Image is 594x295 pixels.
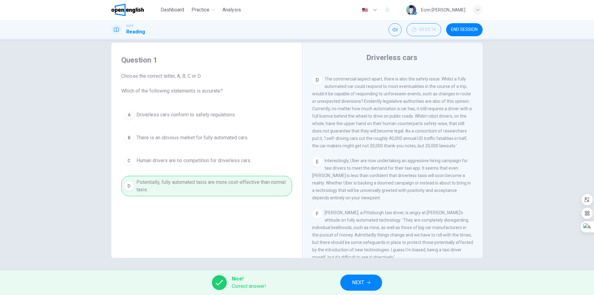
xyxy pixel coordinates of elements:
[121,72,292,95] span: Choose the correct letter, A, B, C or D. Which of the following statements is accurate?
[421,6,465,14] div: Ecrin [PERSON_NAME]
[312,209,322,219] div: F
[407,23,441,36] div: Hide
[220,4,243,15] button: Analysis
[158,4,187,15] button: Dashboard
[126,28,145,36] h1: Reading
[161,6,184,14] span: Dashboard
[222,6,241,14] span: Analysis
[389,23,402,36] div: Mute
[361,8,369,12] img: en
[232,275,266,283] span: Nice!
[446,23,483,36] button: END SESSION
[192,6,209,14] span: Practice
[406,5,416,15] img: Profile picture
[352,278,364,287] span: NEXT
[366,53,417,63] h4: Driverless cars
[312,158,471,200] span: Interestingly, Uber are now undertaking an aggressive hiring campaign for taxi drivers to meet th...
[419,27,436,32] span: 00:03:14
[189,4,217,15] button: Practice
[312,75,322,85] div: D
[111,4,144,16] img: OpenEnglish logo
[126,24,133,28] span: IELTS
[312,76,472,148] span: The commercial aspect apart, there is also the safety issue. Whilst a fully automated car could r...
[111,4,158,16] a: OpenEnglish logo
[340,275,382,291] button: NEXT
[451,27,478,32] span: END SESSION
[121,55,292,65] h4: Question 1
[312,157,322,167] div: E
[407,23,441,36] button: 00:03:14
[232,283,266,290] span: Correct answer!
[312,210,473,260] span: [PERSON_NAME], a Pittsburgh taxi driver, is angry at [PERSON_NAME]'s attitude on fully automated ...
